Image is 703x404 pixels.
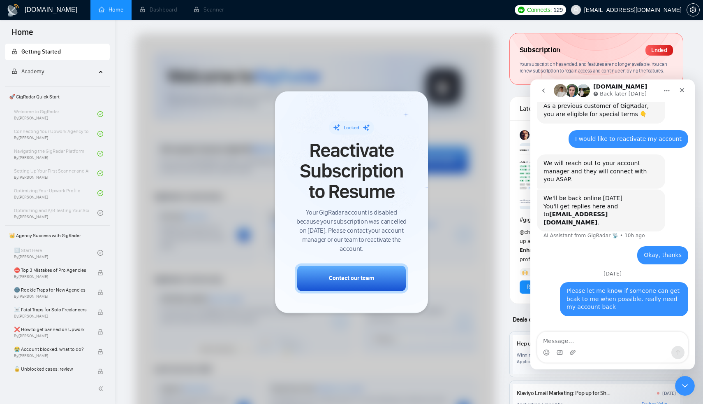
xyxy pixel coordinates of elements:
[97,131,103,137] span: check-circle
[14,365,89,373] span: 🔓 Unblocked cases: review
[97,290,103,295] span: lock
[517,390,646,397] a: Klaviyo Email Marketing: Pop up for Shopify Brand - AOF
[14,314,89,319] span: By [PERSON_NAME]
[14,306,89,314] span: ☠️ Fatal Traps for Solo Freelancers
[329,274,374,283] div: Contact our team
[97,210,103,216] span: check-circle
[517,352,541,358] div: Winning Bid
[295,140,408,202] span: Reactivate Subscription to Resume
[12,68,44,75] span: Academy
[97,309,103,315] span: lock
[520,61,667,74] span: Your subscription has ended, and features are no longer available. You can renew subscription to ...
[295,263,408,293] button: Contact our team
[14,345,89,353] span: 😭 Account blocked: what to do?
[518,7,525,13] img: upwork-logo.png
[520,215,673,224] h1: # gigradar-hub
[12,49,17,54] span: lock
[527,5,552,14] span: Connects:
[97,329,103,335] span: lock
[97,170,103,176] span: check-circle
[509,312,621,327] span: Deals closed by similar GigRadar users
[344,125,359,131] span: Locked
[527,283,540,292] a: Reply
[520,103,569,114] span: Latest Posts from the GigRadar Community
[14,274,89,279] span: By [PERSON_NAME]
[21,68,44,75] span: Academy
[530,79,695,369] iframe: Intercom live chat
[5,44,110,60] li: Getting Started
[97,190,103,196] span: check-circle
[99,6,123,13] a: homeHome
[520,229,544,236] span: @channel
[522,269,528,275] img: 🙌
[520,229,673,263] span: Hey Upwork growth hackers, here's our July round-up and release notes for GigRadar • is your prof...
[97,270,103,276] span: lock
[14,373,89,378] span: By [PERSON_NAME]
[520,43,560,57] span: Subscription
[5,26,40,44] span: Home
[97,111,103,117] span: check-circle
[21,48,61,55] span: Getting Started
[14,266,89,274] span: ⛔ Top 3 Mistakes of Pro Agencies
[97,369,103,374] span: lock
[520,238,673,254] strong: New Features &amp; Enhancements
[7,4,20,17] img: logo
[517,358,551,365] div: Application Time
[295,208,408,253] span: Your GigRadar account is disabled because your subscription was cancelled on [DATE]. Please conta...
[12,68,17,74] span: lock
[573,7,579,13] span: user
[553,5,562,14] span: 129
[520,143,618,209] img: F09AC4U7ATU-image.png
[687,7,700,13] a: setting
[97,151,103,156] span: check-circle
[520,280,547,294] button: Reply
[97,349,103,355] span: lock
[14,334,89,339] span: By [PERSON_NAME]
[517,340,686,347] a: Hep us set up workflows in [GEOGRAPHIC_DATA] (service and sales hub)
[97,250,103,256] span: check-circle
[662,390,676,397] div: [DATE]
[14,325,89,334] span: ❌ How to get banned on Upwork
[520,130,530,140] img: Vadym
[14,353,89,358] span: By [PERSON_NAME]
[645,45,673,56] div: Ended
[6,227,109,244] span: 👑 Agency Success with GigRadar
[14,294,89,299] span: By [PERSON_NAME]
[687,3,700,16] button: setting
[675,376,695,396] iframe: Intercom live chat
[98,385,106,393] span: double-left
